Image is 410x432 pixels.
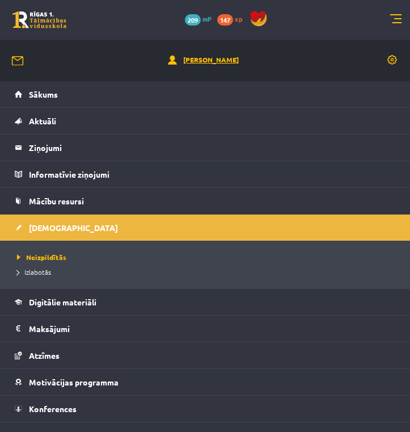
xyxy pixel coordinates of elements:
[29,316,396,342] legend: Maksājumi
[15,81,396,107] a: Sākums
[202,14,212,23] span: mP
[29,89,58,99] span: Sākums
[29,116,56,126] span: Aktuāli
[15,161,396,187] a: Informatīvie ziņojumi
[15,342,396,368] a: Atzīmes
[235,14,242,23] span: xp
[17,267,51,276] span: Izlabotās
[17,267,399,277] a: Izlabotās
[15,396,396,422] a: Konferences
[15,188,396,214] a: Mācību resursi
[17,252,399,262] a: Neizpildītās
[29,161,396,187] legend: Informatīvie ziņojumi
[217,14,248,23] a: 147 xp
[15,108,396,134] a: Aktuāli
[15,135,396,161] a: Ziņojumi
[29,377,119,387] span: Motivācijas programma
[29,350,60,360] span: Atzīmes
[15,369,396,395] a: Motivācijas programma
[15,316,396,342] a: Maksājumi
[168,54,239,66] a: [PERSON_NAME]
[15,289,396,315] a: Digitālie materiāli
[217,14,233,26] span: 147
[29,196,84,206] span: Mācību resursi
[12,11,66,28] a: Rīgas 1. Tālmācības vidusskola
[29,135,396,161] legend: Ziņojumi
[29,223,118,233] span: [DEMOGRAPHIC_DATA]
[185,14,201,26] span: 209
[17,253,66,262] span: Neizpildītās
[29,404,77,414] span: Konferences
[15,215,396,241] a: [DEMOGRAPHIC_DATA]
[29,297,96,307] span: Digitālie materiāli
